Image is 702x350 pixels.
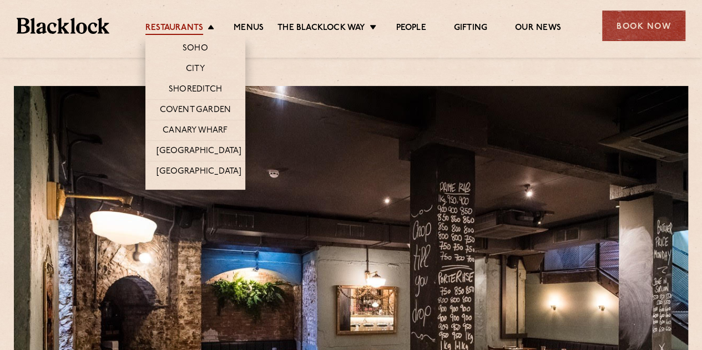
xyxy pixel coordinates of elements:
[163,125,228,138] a: Canary Wharf
[17,18,109,33] img: BL_Textured_Logo-footer-cropped.svg
[160,105,231,117] a: Covent Garden
[234,23,264,35] a: Menus
[396,23,426,35] a: People
[183,43,208,55] a: Soho
[277,23,365,35] a: The Blacklock Way
[454,23,487,35] a: Gifting
[145,23,203,35] a: Restaurants
[156,166,241,179] a: [GEOGRAPHIC_DATA]
[169,84,222,97] a: Shoreditch
[186,64,205,76] a: City
[602,11,685,41] div: Book Now
[515,23,561,35] a: Our News
[156,146,241,158] a: [GEOGRAPHIC_DATA]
